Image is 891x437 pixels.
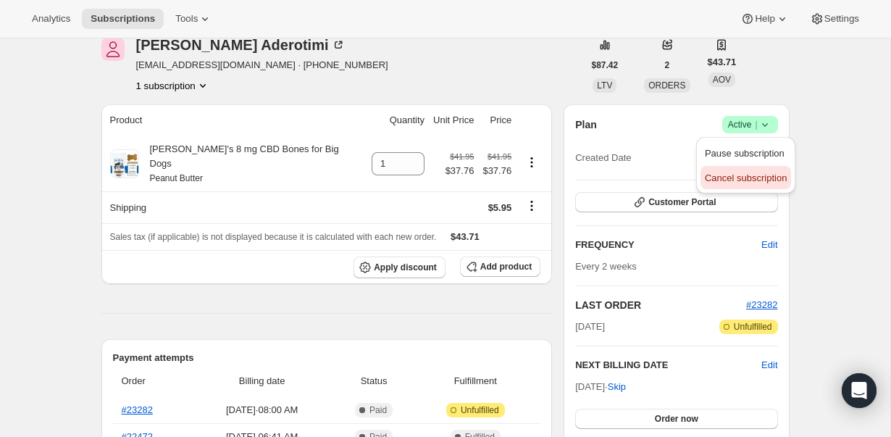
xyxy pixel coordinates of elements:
button: Analytics [23,9,79,29]
button: Help [732,9,798,29]
span: Customer Portal [648,196,716,208]
button: Tools [167,9,221,29]
button: 2 [656,55,679,75]
a: #23282 [122,404,153,415]
span: Active [728,117,772,132]
span: Help [755,13,774,25]
th: Order [113,365,191,397]
button: Shipping actions [520,198,543,214]
button: Product actions [520,154,543,170]
th: Shipping [101,191,368,223]
button: #23282 [746,298,777,312]
div: Open Intercom Messenger [842,373,877,408]
span: Tools [175,13,198,25]
span: [DATE] · [575,381,626,392]
span: 2 [665,59,670,71]
th: Unit Price [429,104,478,136]
span: Cancel subscription [705,172,787,183]
button: Pause subscription [700,141,791,165]
span: [DATE] · 08:00 AM [196,403,329,417]
span: Subscriptions [91,13,155,25]
button: Cancel subscription [700,166,791,189]
h2: LAST ORDER [575,298,746,312]
button: $87.42 [583,55,627,75]
span: AOV [713,75,731,85]
button: Customer Portal [575,192,777,212]
span: Unfulfilled [461,404,499,416]
span: Sales tax (if applicable) is not displayed because it is calculated with each new order. [110,232,437,242]
button: Add product [460,257,540,277]
span: Order now [655,413,698,425]
th: Price [478,104,516,136]
h2: NEXT BILLING DATE [575,358,761,373]
span: Settings [824,13,859,25]
span: $87.42 [592,59,619,71]
small: Peanut Butter [150,173,203,183]
h2: FREQUENCY [575,238,761,252]
span: Status [338,374,411,388]
span: Add product [480,261,532,272]
span: Skip [608,380,626,394]
button: Skip [599,375,635,399]
span: $37.76 [482,164,511,178]
th: Product [101,104,368,136]
button: Product actions [136,78,210,93]
span: Fulfillment [419,374,532,388]
span: Unfulfilled [734,321,772,333]
button: Order now [575,409,777,429]
span: Apply discount [374,262,437,273]
span: Edit [761,238,777,252]
span: $43.71 [708,55,737,70]
span: $5.95 [488,202,512,213]
th: Quantity [367,104,429,136]
span: Billing date [196,374,329,388]
small: $41.95 [488,152,511,161]
a: #23282 [746,299,777,310]
h2: Payment attempts [113,351,541,365]
div: [PERSON_NAME]'s 8 mg CBD Bones for Big Dogs [139,142,364,186]
span: Created Date [575,151,631,165]
span: $43.71 [451,231,480,242]
span: Pause subscription [705,148,785,159]
button: Edit [761,358,777,373]
span: LTV [597,80,612,91]
span: ORDERS [648,80,685,91]
button: Subscriptions [82,9,164,29]
small: $41.95 [450,152,474,161]
span: Analytics [32,13,70,25]
span: Jennifer Aderotimi [101,38,125,61]
span: $37.76 [445,164,474,178]
h2: Plan [575,117,597,132]
span: [DATE] [575,320,605,334]
div: [PERSON_NAME] Aderotimi [136,38,346,52]
button: Apply discount [354,257,445,278]
span: Paid [369,404,387,416]
span: | [755,119,757,130]
img: product img [110,149,139,178]
span: Every 2 weeks [575,261,637,272]
button: Settings [801,9,868,29]
button: Edit [753,233,786,257]
span: [EMAIL_ADDRESS][DOMAIN_NAME] · [PHONE_NUMBER] [136,58,388,72]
